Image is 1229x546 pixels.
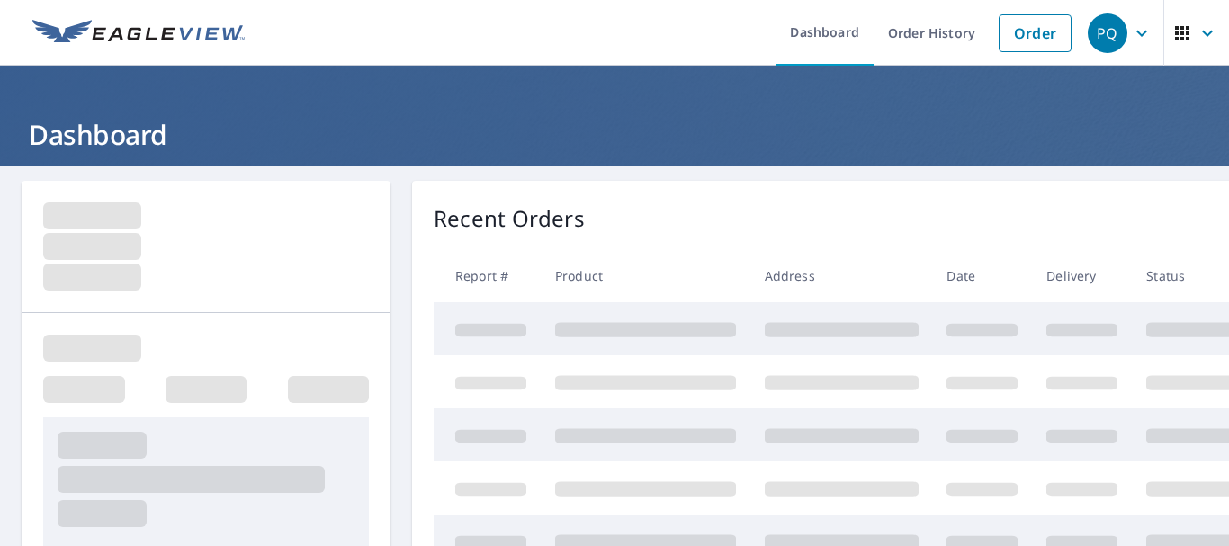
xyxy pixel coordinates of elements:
th: Delivery [1032,249,1132,302]
p: Recent Orders [434,202,585,235]
div: PQ [1088,13,1127,53]
th: Report # [434,249,541,302]
img: EV Logo [32,20,245,47]
a: Order [999,14,1072,52]
th: Address [750,249,933,302]
h1: Dashboard [22,116,1207,153]
th: Product [541,249,750,302]
th: Date [932,249,1032,302]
